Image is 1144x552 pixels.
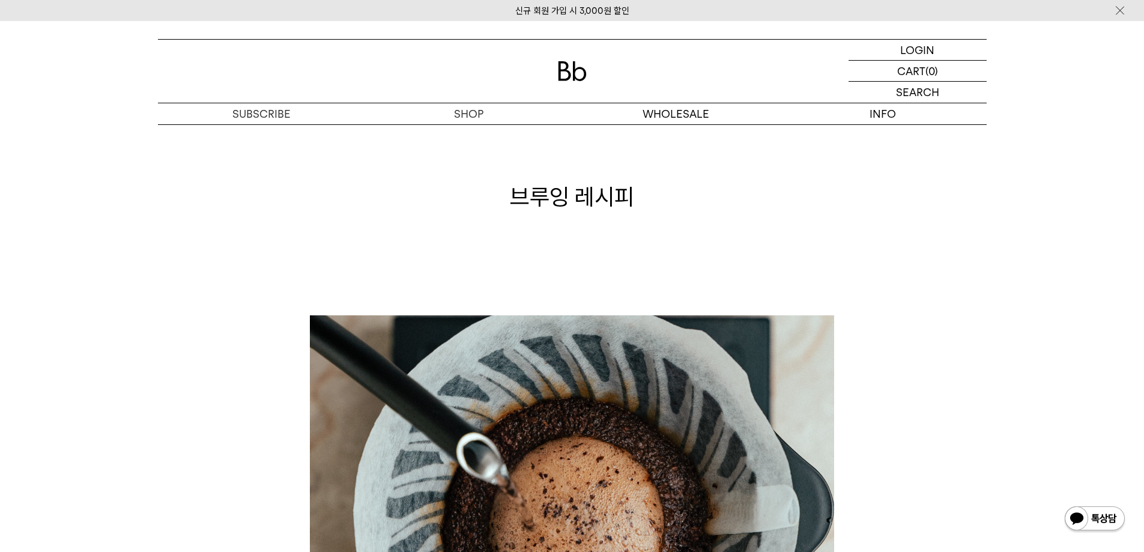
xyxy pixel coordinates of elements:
a: LOGIN [849,40,987,61]
p: CART [897,61,925,81]
a: SUBSCRIBE [158,103,365,124]
h1: 브루잉 레시피 [158,181,987,213]
p: SEARCH [896,82,939,103]
a: SHOP [365,103,572,124]
img: 로고 [558,61,587,81]
p: INFO [779,103,987,124]
p: (0) [925,61,938,81]
p: WHOLESALE [572,103,779,124]
a: 신규 회원 가입 시 3,000원 할인 [515,5,629,16]
a: CART (0) [849,61,987,82]
p: LOGIN [900,40,934,60]
img: 카카오톡 채널 1:1 채팅 버튼 [1064,505,1126,534]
